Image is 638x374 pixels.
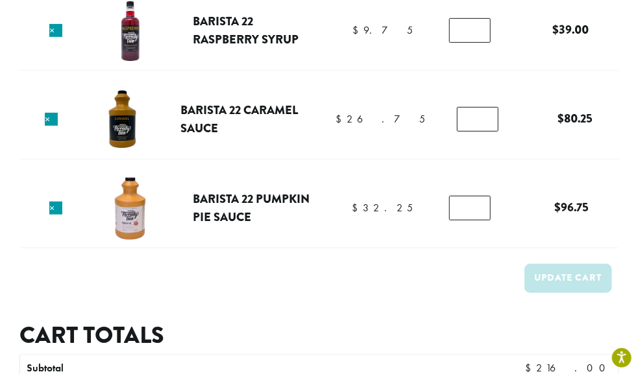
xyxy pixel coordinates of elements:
[524,264,612,293] button: Update cart
[449,196,491,220] input: Product quantity
[95,173,166,244] img: Barista 22 Pumpkin Pie Sauce
[352,201,363,215] span: $
[552,21,589,38] bdi: 39.00
[457,107,498,132] input: Product quantity
[352,201,413,215] bdi: 32.25
[554,198,589,216] bdi: 96.75
[193,190,310,226] a: Barista 22 Pumpkin Pie Sauce
[180,101,298,137] a: Barista 22 Caramel Sauce
[49,24,62,37] a: Remove this item
[558,110,565,127] span: $
[49,202,62,215] a: Remove this item
[449,18,491,43] input: Product quantity
[19,321,619,349] h2: Cart totals
[336,112,425,126] bdi: 26.75
[193,12,299,48] a: Barista 22 Raspberry Syrup
[87,84,158,156] img: Barista 22 Caramel Sauce
[554,198,561,216] span: $
[552,21,559,38] span: $
[336,112,347,126] span: $
[352,23,363,37] span: $
[558,110,593,127] bdi: 80.25
[352,23,413,37] bdi: 9.75
[45,113,58,126] a: Remove this item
